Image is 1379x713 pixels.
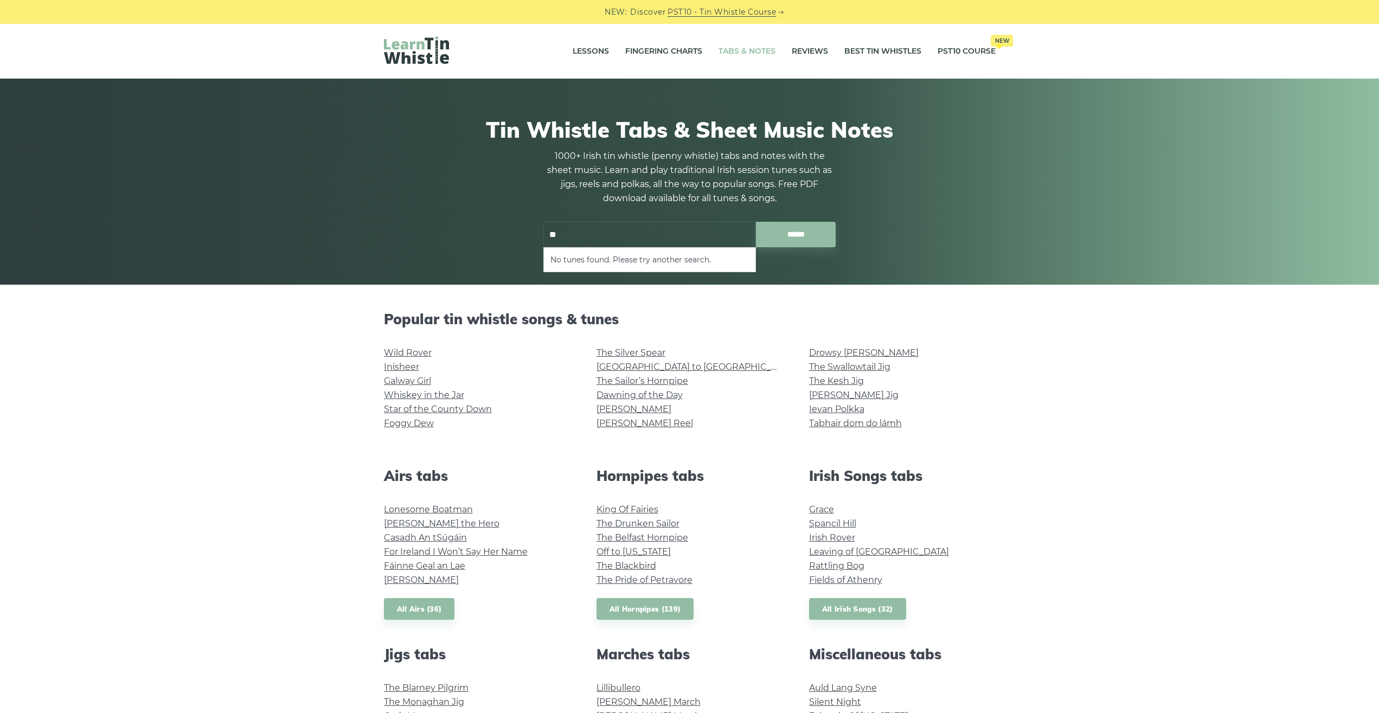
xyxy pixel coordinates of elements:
[719,38,775,65] a: Tabs & Notes
[384,418,434,428] a: Foggy Dew
[597,575,692,585] a: The Pride of Petravore
[384,646,570,663] h2: Jigs tabs
[597,362,797,372] a: [GEOGRAPHIC_DATA] to [GEOGRAPHIC_DATA]
[384,683,469,693] a: The Blarney Pilgrim
[809,376,864,386] a: The Kesh Jig
[384,311,996,327] h2: Popular tin whistle songs & tunes
[809,697,861,707] a: Silent Night
[384,575,459,585] a: [PERSON_NAME]
[938,38,996,65] a: PST10 CourseNew
[809,390,899,400] a: [PERSON_NAME] Jig
[384,561,465,571] a: Fáinne Geal an Lae
[809,575,882,585] a: Fields of Athenry
[597,467,783,484] h2: Hornpipes tabs
[597,504,658,515] a: King Of Fairies
[809,646,996,663] h2: Miscellaneous tabs
[384,404,492,414] a: Star of the County Down
[597,683,640,693] a: Lillibullero
[384,518,499,529] a: [PERSON_NAME] the Hero
[809,467,996,484] h2: Irish Songs tabs
[809,547,949,557] a: Leaving of [GEOGRAPHIC_DATA]
[384,697,464,707] a: The Monaghan Jig
[384,598,455,620] a: All Airs (36)
[809,418,902,428] a: Tabhair dom do lámh
[991,35,1013,47] span: New
[792,38,828,65] a: Reviews
[809,504,834,515] a: Grace
[597,390,683,400] a: Dawning of the Day
[597,697,701,707] a: [PERSON_NAME] March
[597,561,656,571] a: The Blackbird
[384,362,419,372] a: Inisheer
[384,376,431,386] a: Galway Girl
[809,532,855,543] a: Irish Rover
[597,518,679,529] a: The Drunken Sailor
[597,376,688,386] a: The Sailor’s Hornpipe
[573,38,609,65] a: Lessons
[809,598,906,620] a: All Irish Songs (32)
[384,467,570,484] h2: Airs tabs
[809,561,864,571] a: Rattling Bog
[384,36,449,64] img: LearnTinWhistle.com
[597,547,671,557] a: Off to [US_STATE]
[550,253,749,266] li: No tunes found. Please try another search.
[597,348,665,358] a: The Silver Spear
[597,532,688,543] a: The Belfast Hornpipe
[597,418,693,428] a: [PERSON_NAME] Reel
[809,518,856,529] a: Spancil Hill
[809,683,877,693] a: Auld Lang Syne
[597,646,783,663] h2: Marches tabs
[809,348,919,358] a: Drowsy [PERSON_NAME]
[384,504,473,515] a: Lonesome Boatman
[597,404,671,414] a: [PERSON_NAME]
[384,547,528,557] a: For Ireland I Won’t Say Her Name
[543,149,836,205] p: 1000+ Irish tin whistle (penny whistle) tabs and notes with the sheet music. Learn and play tradi...
[844,38,921,65] a: Best Tin Whistles
[384,390,464,400] a: Whiskey in the Jar
[809,404,864,414] a: Ievan Polkka
[597,598,694,620] a: All Hornpipes (139)
[625,38,702,65] a: Fingering Charts
[384,532,467,543] a: Casadh An tSúgáin
[384,117,996,143] h1: Tin Whistle Tabs & Sheet Music Notes
[384,348,432,358] a: Wild Rover
[809,362,890,372] a: The Swallowtail Jig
